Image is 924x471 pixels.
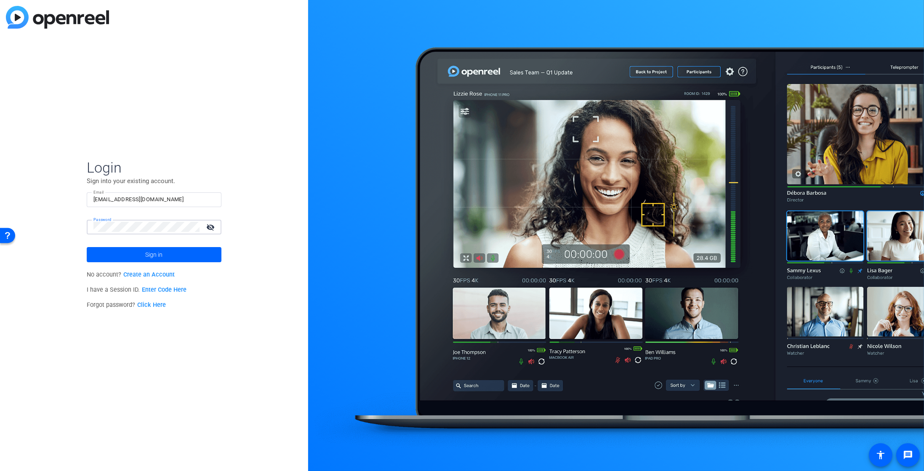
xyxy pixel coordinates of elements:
[93,190,104,195] mat-label: Email
[903,450,913,460] mat-icon: message
[145,244,162,265] span: Sign in
[6,6,109,29] img: blue-gradient.svg
[201,221,221,233] mat-icon: visibility_off
[87,176,221,186] p: Sign into your existing account.
[87,159,221,176] span: Login
[142,286,186,293] a: Enter Code Here
[87,301,166,309] span: Forgot password?
[93,218,112,222] mat-label: Password
[87,286,186,293] span: I have a Session ID.
[87,247,221,262] button: Sign in
[123,271,175,278] a: Create an Account
[876,450,886,460] mat-icon: accessibility
[93,194,215,205] input: Enter Email Address
[87,271,175,278] span: No account?
[137,301,166,309] a: Click Here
